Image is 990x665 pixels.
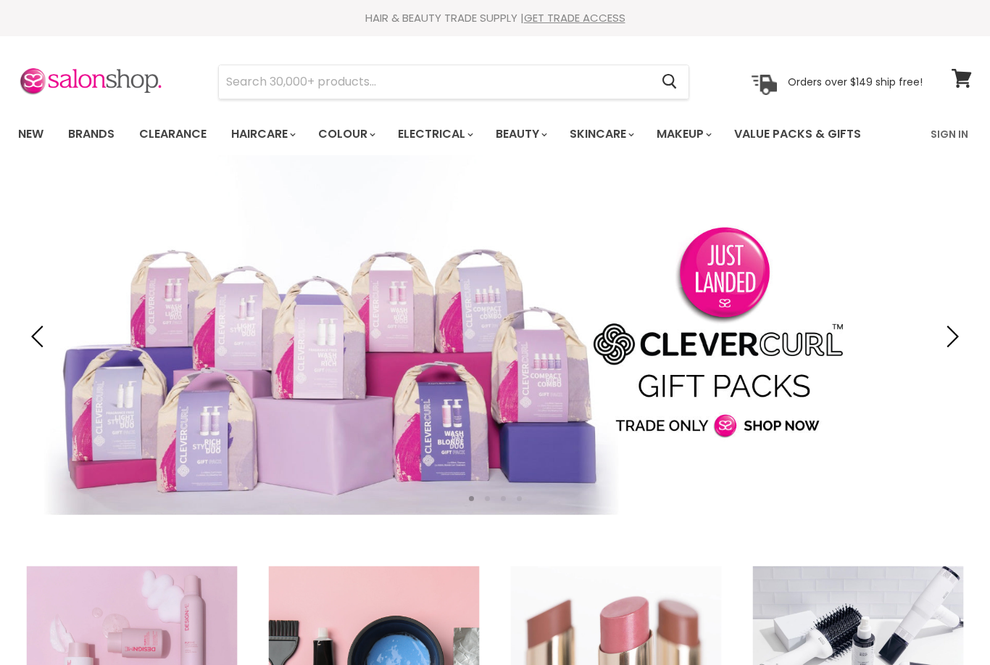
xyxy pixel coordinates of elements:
a: Value Packs & Gifts [723,119,872,149]
button: Next [936,322,965,351]
input: Search [219,65,650,99]
a: Colour [307,119,384,149]
a: Makeup [646,119,720,149]
button: Previous [25,322,54,351]
button: Search [650,65,689,99]
ul: Main menu [7,113,897,155]
li: Page dot 4 [517,496,522,501]
a: Beauty [485,119,556,149]
a: Brands [57,119,125,149]
li: Page dot 3 [501,496,506,501]
a: Clearance [128,119,217,149]
li: Page dot 2 [485,496,490,501]
a: Sign In [922,119,977,149]
a: GET TRADE ACCESS [524,10,625,25]
p: Orders over $149 ship free! [788,75,923,88]
a: Haircare [220,119,304,149]
iframe: Gorgias live chat messenger [918,597,976,650]
a: New [7,119,54,149]
form: Product [218,65,689,99]
a: Skincare [559,119,643,149]
a: Electrical [387,119,482,149]
li: Page dot 1 [469,496,474,501]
